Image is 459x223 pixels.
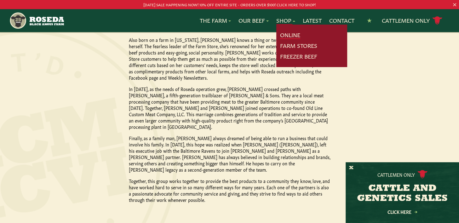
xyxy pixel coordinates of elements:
p: Cattlemen Only [377,171,415,178]
a: Contact [329,16,354,25]
a: Shop [276,16,295,25]
p: Also born on a farm in [US_STATE], [PERSON_NAME] knows a thing or two about the business herself.... [129,37,330,81]
a: The Farm [200,16,231,25]
a: Online [280,31,300,39]
p: Finally, as a family man, [PERSON_NAME] always dreamed of being able to run a business that could... [129,135,330,173]
p: [DATE] SALE HAPPENING NOW! 10% OFF ENTIRE SITE - ORDERS OVER $100! CLICK HERE TO SHOP! [23,1,436,8]
nav: Main Navigation [9,9,450,32]
img: https://roseda.com/wp-content/uploads/2021/05/roseda-25-header.png [9,12,64,30]
a: Freezer Beef [280,52,317,60]
h3: CATTLE AND GENETICS SALES [353,184,451,204]
button: X [349,165,353,171]
a: Farm Stores [280,42,317,50]
a: Cattlemen Only [382,15,442,26]
p: In [DATE], as the needs of Roseda operation grew, [PERSON_NAME] crossed paths with [PERSON_NAME],... [129,86,330,130]
a: Latest [303,16,322,25]
p: Together, this group works together to provide the best products to a community they know, love, ... [129,178,330,203]
a: Click Here [374,210,431,214]
img: cattle-icon.svg [417,170,427,179]
a: Our Beef [238,16,269,25]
